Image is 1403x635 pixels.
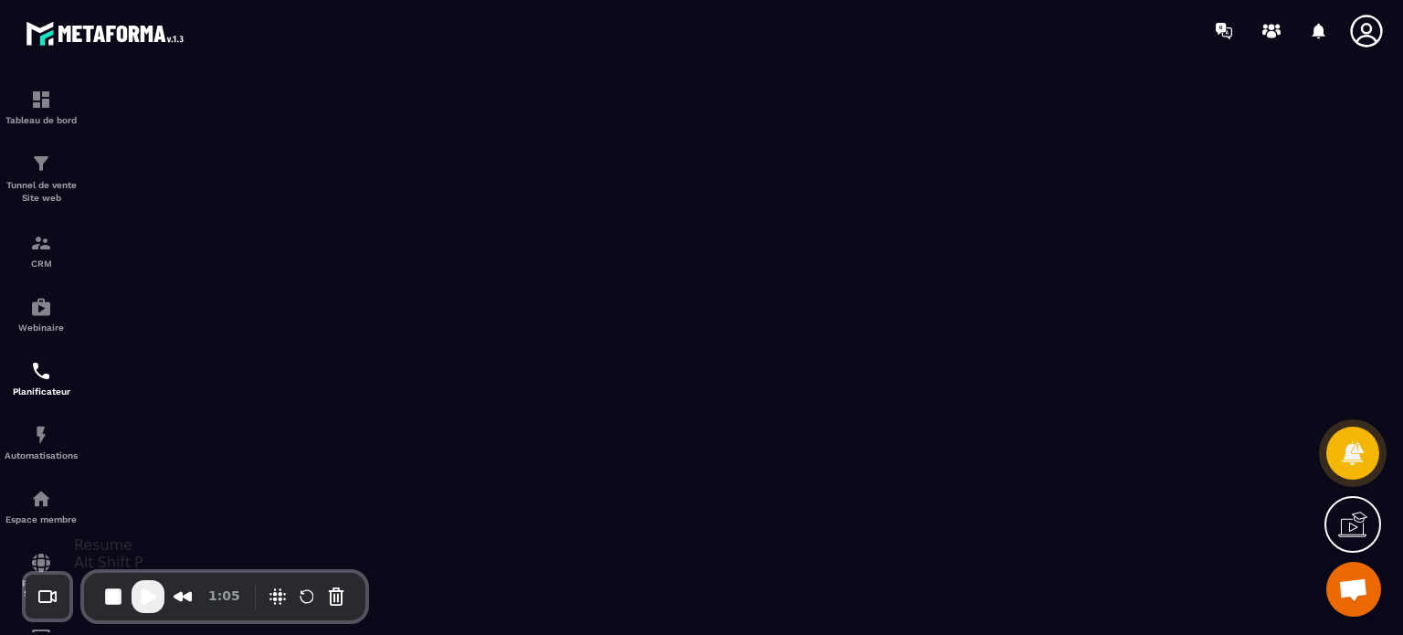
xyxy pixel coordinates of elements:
img: scheduler [30,360,52,382]
a: social-networksocial-networkRéseaux Sociaux [5,538,78,612]
p: CRM [5,259,78,269]
p: Réseaux Sociaux [5,578,78,598]
a: automationsautomationsWebinaire [5,282,78,346]
a: formationformationCRM [5,218,78,282]
p: Espace membre [5,514,78,524]
img: automations [30,296,52,318]
a: automationsautomationsEspace membre [5,474,78,538]
img: automations [30,424,52,446]
img: automations [30,488,52,510]
a: formationformationTunnel de vente Site web [5,139,78,218]
img: formation [30,153,52,175]
img: social-network [30,552,52,574]
div: Ouvrir le chat [1326,562,1381,617]
a: automationsautomationsAutomatisations [5,410,78,474]
p: Webinaire [5,323,78,333]
p: Tableau de bord [5,115,78,125]
p: Automatisations [5,450,78,460]
p: Planificateur [5,386,78,397]
a: schedulerschedulerPlanificateur [5,346,78,410]
a: formationformationTableau de bord [5,75,78,139]
img: formation [30,232,52,254]
img: logo [26,16,190,50]
img: formation [30,89,52,111]
p: Tunnel de vente Site web [5,179,78,205]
